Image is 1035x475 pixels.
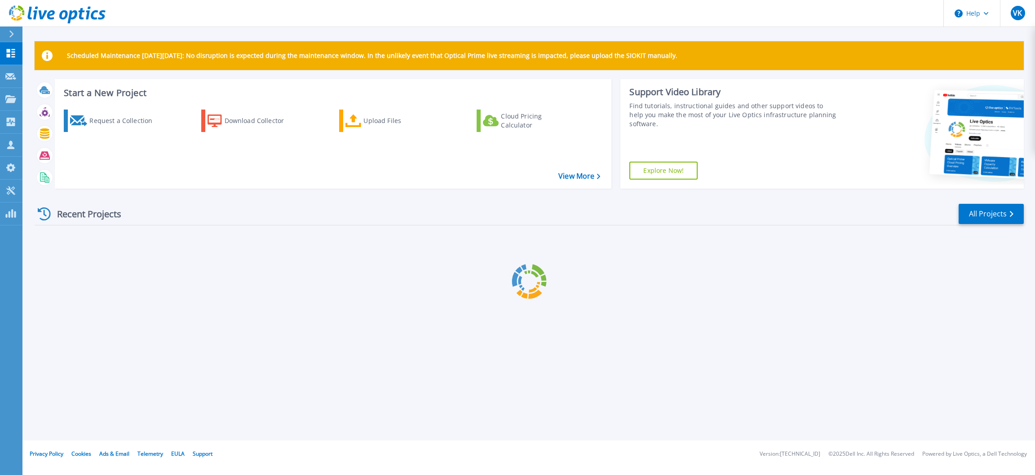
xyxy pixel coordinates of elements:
a: Download Collector [201,110,301,132]
div: Upload Files [363,112,435,130]
a: Explore Now! [629,162,698,180]
div: Request a Collection [89,112,161,130]
a: View More [558,172,600,180]
a: Telemetry [137,450,163,457]
p: Scheduled Maintenance [DATE][DATE]: No disruption is expected during the maintenance window. In t... [67,52,677,59]
li: © 2025 Dell Inc. All Rights Reserved [828,451,914,457]
a: Privacy Policy [30,450,63,457]
a: Cookies [71,450,91,457]
a: Ads & Email [99,450,129,457]
li: Powered by Live Optics, a Dell Technology [922,451,1027,457]
a: Upload Files [339,110,439,132]
h3: Start a New Project [64,88,600,98]
a: EULA [171,450,185,457]
div: Cloud Pricing Calculator [501,112,573,130]
li: Version: [TECHNICAL_ID] [760,451,820,457]
a: Cloud Pricing Calculator [477,110,577,132]
a: Request a Collection [64,110,164,132]
span: VK [1013,9,1022,17]
div: Support Video Library [629,86,837,98]
a: All Projects [959,204,1024,224]
a: Support [193,450,212,457]
div: Recent Projects [35,203,133,225]
div: Find tutorials, instructional guides and other support videos to help you make the most of your L... [629,101,837,128]
div: Download Collector [225,112,296,130]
